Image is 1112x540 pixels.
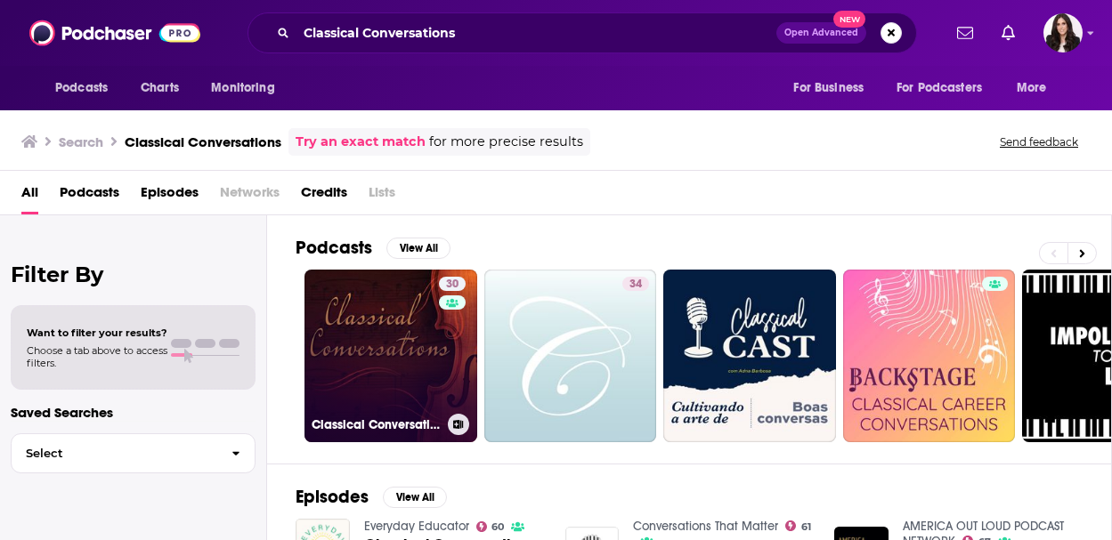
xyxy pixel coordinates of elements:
h2: Episodes [296,486,369,508]
a: Show notifications dropdown [994,18,1022,48]
span: Logged in as RebeccaShapiro [1043,13,1083,52]
a: 34 [484,270,657,442]
span: Choose a tab above to access filters. [27,344,167,369]
a: All [21,178,38,214]
img: Podchaser - Follow, Share and Rate Podcasts [29,16,200,50]
a: Show notifications dropdown [950,18,980,48]
button: open menu [885,71,1008,105]
button: Send feedback [994,134,1084,149]
a: 60 [476,521,505,532]
h3: Classical Conversations [312,417,441,432]
span: 61 [801,523,811,531]
a: 34 [622,277,649,291]
h2: Podcasts [296,237,372,259]
a: Credits [301,178,347,214]
button: View All [386,238,450,259]
button: Select [11,433,256,473]
span: New [833,11,865,28]
a: Podcasts [60,178,119,214]
a: Conversations That Matter [633,519,778,534]
span: More [1017,76,1047,101]
span: Monitoring [211,76,274,101]
a: 61 [785,520,811,531]
span: 30 [446,276,459,294]
a: Try an exact match [296,132,426,152]
button: open menu [199,71,297,105]
span: for more precise results [429,132,583,152]
h3: Search [59,133,103,150]
span: Charts [141,76,179,101]
a: Episodes [141,178,199,214]
button: open menu [43,71,131,105]
span: Lists [369,178,395,214]
span: For Business [793,76,864,101]
span: Want to filter your results? [27,326,167,339]
span: 60 [491,523,504,531]
span: 34 [629,276,642,294]
h2: Filter By [11,262,256,287]
span: Select [12,447,217,459]
button: open menu [781,71,886,105]
a: 30Classical Conversations [304,270,477,442]
a: Charts [129,71,190,105]
button: open menu [1004,71,1069,105]
img: User Profile [1043,13,1083,52]
h3: Classical Conversations [125,133,281,150]
button: View All [383,487,447,508]
a: PodcastsView All [296,237,450,259]
button: Open AdvancedNew [776,22,866,44]
span: Networks [220,178,280,214]
span: Podcasts [55,76,108,101]
span: Open Advanced [784,28,858,37]
input: Search podcasts, credits, & more... [296,19,776,47]
div: Search podcasts, credits, & more... [248,12,917,53]
a: EpisodesView All [296,486,447,508]
a: 30 [439,277,466,291]
p: Saved Searches [11,404,256,421]
span: For Podcasters [897,76,982,101]
button: Show profile menu [1043,13,1083,52]
a: Everyday Educator [364,519,469,534]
